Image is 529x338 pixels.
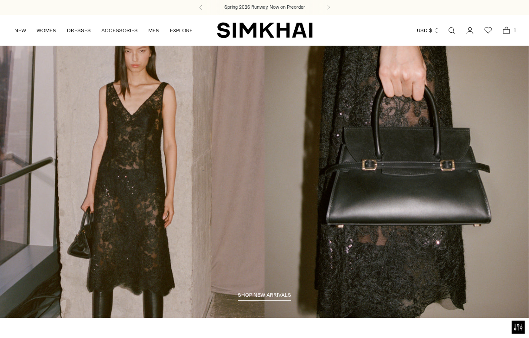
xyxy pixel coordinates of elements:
a: EXPLORE [170,21,193,40]
a: shop new arrivals [238,292,291,301]
span: 1 [511,26,519,34]
a: SIMKHAI [217,22,313,39]
a: Open search modal [443,22,460,39]
a: WOMEN [37,21,57,40]
a: Open cart modal [498,22,515,39]
a: Spring 2026 Runway, Now on Preorder [224,4,305,11]
a: DRESSES [67,21,91,40]
button: USD $ [417,21,440,40]
a: NEW [14,21,26,40]
span: shop new arrivals [238,292,291,298]
a: Wishlist [479,22,497,39]
a: MEN [148,21,160,40]
a: ACCESSORIES [101,21,138,40]
a: Go to the account page [461,22,479,39]
iframe: Sign Up via Text for Offers [7,305,87,331]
